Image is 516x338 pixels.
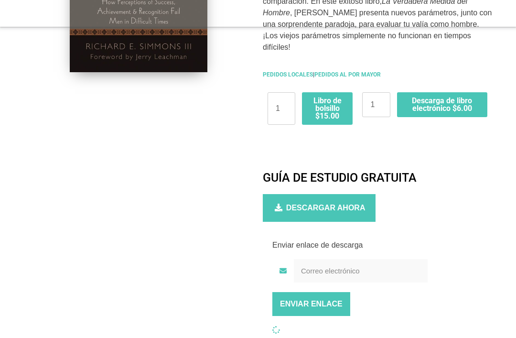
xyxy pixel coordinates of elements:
[314,71,381,78] a: PEDIDOS AL POR MAYOR
[263,71,313,78] a: PEDIDOS LOCALES
[263,171,417,185] font: Guía de estudio gratuita
[302,92,353,125] button: Libro de bolsillo $15.00
[272,292,350,316] input: ENVIAR ENLACE
[362,92,390,117] input: Cantidad de producto
[313,96,342,120] font: Libro de bolsillo $15.00
[268,92,295,125] input: Cantidad de producto
[412,96,472,113] font: Descarga de libro electrónico $6.00
[313,71,314,78] font: |
[294,259,428,283] input: Correo electrónico
[286,204,365,212] font: DESCARGAR AHORA
[263,9,492,51] font: , [PERSON_NAME] presenta nuevos parámetros, junto con una sorprendente paradoja, para evaluar tu ...
[272,241,363,249] font: Enviar enlace de descarga
[397,92,487,117] button: Descarga de libro electrónico $6.00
